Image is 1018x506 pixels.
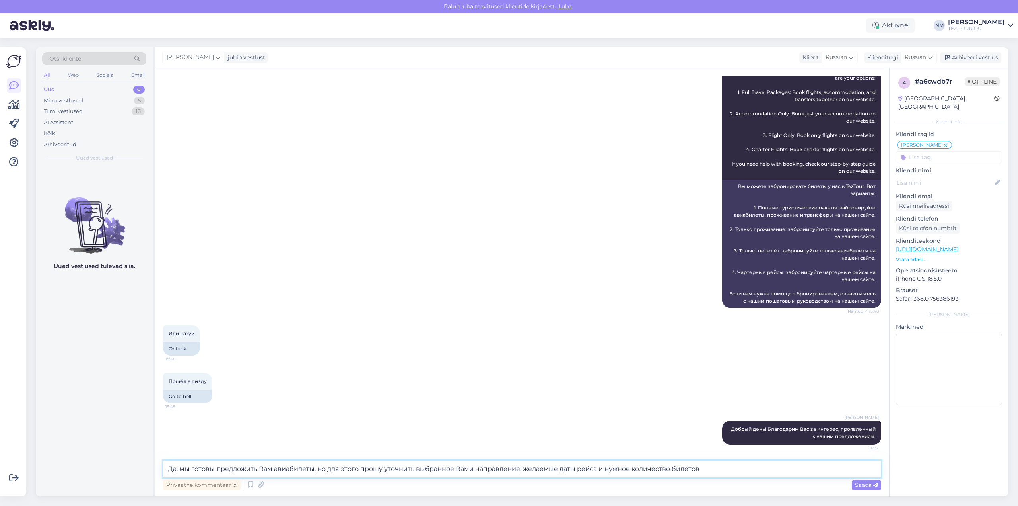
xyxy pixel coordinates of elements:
[940,52,1001,63] div: Arhiveeri vestlus
[896,286,1002,295] p: Brauser
[132,107,145,115] div: 16
[896,275,1002,283] p: iPhone OS 18.5.0
[896,192,1002,201] p: Kliendi email
[896,178,993,187] input: Lisa nimi
[133,86,145,94] div: 0
[898,94,994,111] div: [GEOGRAPHIC_DATA], [GEOGRAPHIC_DATA]
[44,141,76,148] div: Arhiveeritud
[722,180,881,308] div: Вы можете забронировать билеты у нас в TezTour. Вот варианты: 1. Полные туристические пакеты: заб...
[896,215,1002,223] p: Kliendi telefon
[896,323,1002,331] p: Märkmed
[556,3,574,10] span: Luba
[826,53,847,62] span: Russian
[163,390,212,403] div: Go to hell
[864,53,898,62] div: Klienditugi
[44,107,83,115] div: Tiimi vestlused
[896,311,1002,318] div: [PERSON_NAME]
[165,404,195,410] span: 15:49
[896,246,958,253] a: [URL][DOMAIN_NAME]
[896,295,1002,303] p: Safari 368.0.756386193
[6,54,21,69] img: Askly Logo
[896,266,1002,275] p: Operatsioonisüsteem
[225,53,265,62] div: juhib vestlust
[42,70,51,80] div: All
[965,77,1000,86] span: Offline
[66,70,80,80] div: Web
[163,480,241,490] div: Privaatne kommentaar
[163,461,881,477] textarea: Да, мы готовы предложить Вам авиабилеты, но для этого прошу уточнить выбранное Вами направление, ...
[165,356,195,362] span: 15:48
[896,118,1002,125] div: Kliendi info
[731,426,877,439] span: Добрый день! Благодарим Вас за интерес, проявленный к нашим предложениям.
[134,97,145,105] div: 5
[905,53,926,62] span: Russian
[49,55,81,63] span: Otsi kliente
[915,77,965,86] div: # a6cwdb7r
[163,342,200,356] div: Or fuck
[167,53,214,62] span: [PERSON_NAME]
[76,154,113,162] span: Uued vestlused
[169,330,194,336] span: Или нахуй
[896,151,1002,163] input: Lisa tag
[849,445,879,451] span: 16:32
[54,262,135,270] p: Uued vestlused tulevad siia.
[948,19,1013,32] a: [PERSON_NAME]TEZ TOUR OÜ
[130,70,146,80] div: Email
[169,378,207,384] span: Пошёл в пизду
[44,119,73,127] div: AI Assistent
[934,20,945,31] div: NM
[845,414,879,420] span: [PERSON_NAME]
[44,97,83,105] div: Minu vestlused
[36,183,153,255] img: No chats
[896,166,1002,175] p: Kliendi nimi
[799,53,819,62] div: Klient
[44,86,54,94] div: Uus
[848,308,879,314] span: Nähtud ✓ 15:48
[44,129,55,137] div: Kõik
[896,237,1002,245] p: Klienditeekond
[896,201,952,211] div: Küsi meiliaadressi
[896,223,960,234] div: Küsi telefoninumbrit
[948,25,1004,32] div: TEZ TOUR OÜ
[896,130,1002,139] p: Kliendi tag'id
[903,80,906,86] span: a
[95,70,115,80] div: Socials
[866,18,915,33] div: Aktiivne
[901,143,943,147] span: [PERSON_NAME]
[896,256,1002,263] p: Vaata edasi ...
[948,19,1004,25] div: [PERSON_NAME]
[855,481,878,488] span: Saada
